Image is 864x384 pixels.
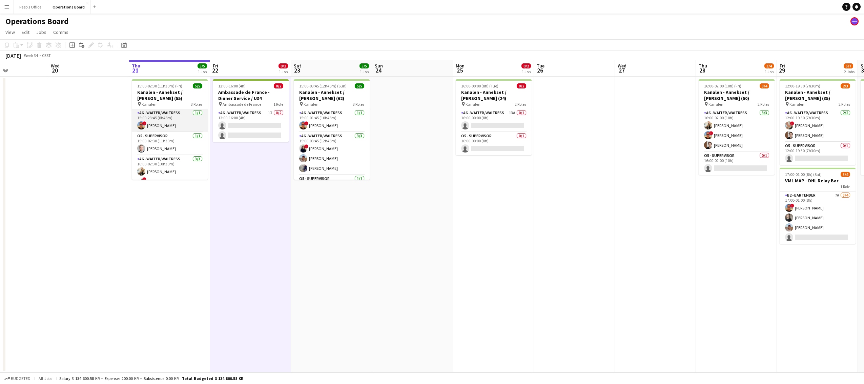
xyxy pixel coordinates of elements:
[132,63,140,69] span: Thu
[841,83,850,88] span: 2/3
[765,69,774,74] div: 1 Job
[304,102,318,107] span: Kanalen
[709,131,713,135] span: !
[3,375,32,382] button: Budgeted
[780,168,856,244] div: 17:00-01:00 (8h) (Sat)3/4VML MAP - DHL Relay Bar1 RoleB2 - BARTENDER7A3/417:00-01:00 (8h)![PERSON...
[456,79,532,155] div: 16:00-00:00 (8h) (Tue)0/2Kanalen - Annekset / [PERSON_NAME] (24) Kanalen2 RolesA6 - WAITER/WAITRE...
[198,69,207,74] div: 1 Job
[699,89,775,101] h3: Kanalen - Annekset / [PERSON_NAME] (50)
[790,121,794,125] span: !
[536,66,544,74] span: 26
[279,63,288,68] span: 0/2
[299,83,347,88] span: 15:00-03:45 (12h45m) (Sun)
[353,102,364,107] span: 3 Roles
[279,69,288,74] div: 1 Job
[521,63,531,68] span: 0/2
[294,63,301,69] span: Sat
[273,102,283,107] span: 1 Role
[456,89,532,101] h3: Kanalen - Annekset / [PERSON_NAME] (24)
[304,121,308,125] span: !
[780,79,856,165] app-job-card: 12:00-19:30 (7h30m)2/3Kanalen - Annekset / [PERSON_NAME] (35) Kanalen2 RolesA6 - WAITER/WAITRESS2...
[198,63,207,68] span: 5/5
[142,102,157,107] span: Kanalen
[5,16,69,26] h1: Operations Board
[293,66,301,74] span: 23
[132,132,208,155] app-card-role: O5 - SUPERVISOR1/115:00-02:30 (11h30m)[PERSON_NAME]
[780,191,856,244] app-card-role: B2 - BARTENDER7A3/417:00-01:00 (8h)![PERSON_NAME][PERSON_NAME][PERSON_NAME]
[294,132,370,175] app-card-role: A6 - WAITER/WAITRESS3/315:00-03:45 (12h45m)![PERSON_NAME][PERSON_NAME][PERSON_NAME]
[132,155,208,198] app-card-role: A6 - WAITER/WAITRESS3/316:00-02:30 (10h30m)[PERSON_NAME]![PERSON_NAME]
[699,152,775,175] app-card-role: O5 - SUPERVISOR0/116:00-02:00 (10h)
[131,66,140,74] span: 21
[53,29,68,35] span: Comms
[142,177,146,181] span: !
[699,109,775,152] app-card-role: A6 - WAITER/WAITRESS3/316:00-02:00 (10h)[PERSON_NAME]![PERSON_NAME][PERSON_NAME]
[14,0,47,14] button: Peebls Office
[760,83,769,88] span: 3/4
[304,144,308,148] span: !
[132,89,208,101] h3: Kanalen - Annekset / [PERSON_NAME] (55)
[789,102,804,107] span: Kanalen
[294,175,370,198] app-card-role: O5 - SUPERVISOR1/1
[11,376,30,381] span: Budgeted
[182,376,243,381] span: Total Budgeted 3 134 800.58 KR
[456,63,465,69] span: Mon
[780,63,785,69] span: Fri
[294,109,370,132] app-card-role: A6 - WAITER/WAITRESS1/115:00-01:45 (10h45m)![PERSON_NAME]
[704,83,741,88] span: 16:00-02:00 (10h) (Fri)
[785,172,822,177] span: 17:00-01:00 (8h) (Sat)
[537,63,544,69] span: Tue
[780,142,856,165] app-card-role: O5 - SUPERVISOR0/112:00-19:30 (7h30m)
[699,79,775,175] app-job-card: 16:00-02:00 (10h) (Fri)3/4Kanalen - Annekset / [PERSON_NAME] (50) Kanalen2 RolesA6 - WAITER/WAITR...
[3,28,18,37] a: View
[785,83,820,88] span: 12:00-19:30 (7h30m)
[191,102,202,107] span: 3 Roles
[36,29,46,35] span: Jobs
[218,83,246,88] span: 12:00-16:00 (4h)
[466,102,480,107] span: Kanalen
[779,66,785,74] span: 29
[698,66,707,74] span: 28
[19,28,32,37] a: Edit
[294,79,370,180] app-job-card: 15:00-03:45 (12h45m) (Sun)5/5Kanalen - Annekset / [PERSON_NAME] (62) Kanalen3 RolesA6 - WAITER/WA...
[355,83,364,88] span: 5/5
[780,109,856,142] app-card-role: A6 - WAITER/WAITRESS2/212:00-19:30 (7h30m)![PERSON_NAME][PERSON_NAME]
[142,121,146,125] span: !
[618,63,626,69] span: Wed
[374,66,383,74] span: 24
[456,132,532,155] app-card-role: O5 - SUPERVISOR0/116:00-00:00 (8h)
[841,172,850,177] span: 3/4
[132,109,208,132] app-card-role: A6 - WAITER/WAITRESS1/115:00-23:45 (8h45m)![PERSON_NAME]
[758,102,769,107] span: 2 Roles
[764,63,774,68] span: 3/4
[213,109,289,142] app-card-role: A6 - WAITER/WAITRESS1I0/212:00-16:00 (4h)
[212,66,218,74] span: 22
[213,89,289,101] h3: Ambassade de France - Dinner Service / U34
[359,63,369,68] span: 5/5
[850,17,859,25] app-user-avatar: Support Team
[840,184,850,189] span: 1 Role
[790,204,794,208] span: !
[844,63,853,68] span: 5/7
[522,69,531,74] div: 1 Job
[213,79,289,142] div: 12:00-16:00 (4h)0/2Ambassade de France - Dinner Service / U34 Ambassade de France1 RoleA6 - WAITE...
[51,63,60,69] span: Wed
[47,0,90,14] button: Operations Board
[22,29,29,35] span: Edit
[617,66,626,74] span: 27
[274,83,283,88] span: 0/2
[132,79,208,180] div: 15:00-02:30 (11h30m) (Fri)5/5Kanalen - Annekset / [PERSON_NAME] (55) Kanalen3 RolesA6 - WAITER/WA...
[34,28,49,37] a: Jobs
[22,53,39,58] span: Week 34
[37,376,54,381] span: All jobs
[699,63,707,69] span: Thu
[5,29,15,35] span: View
[223,102,261,107] span: Ambassade de France
[780,178,856,184] h3: VML MAP - DHL Relay Bar
[50,66,60,74] span: 20
[50,28,71,37] a: Comms
[360,69,369,74] div: 1 Job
